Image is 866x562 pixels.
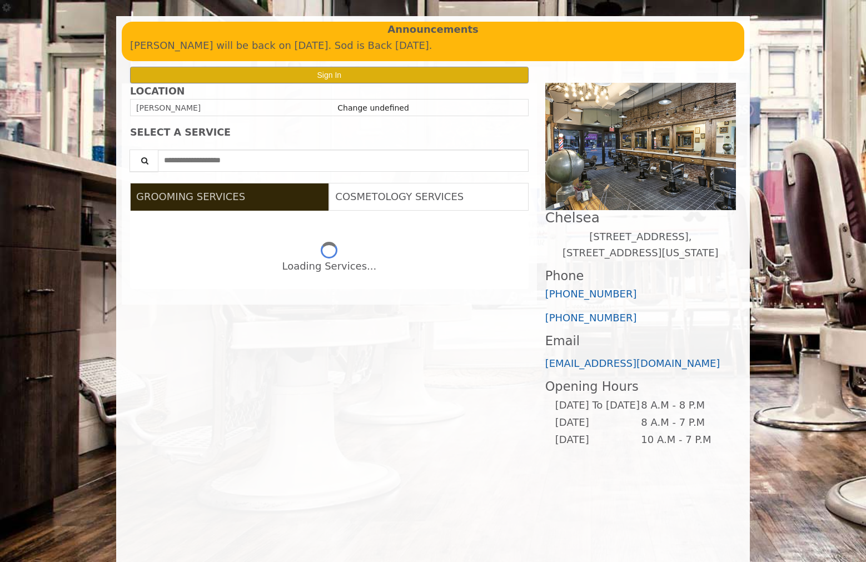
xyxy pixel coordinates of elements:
div: Grooming services [130,211,529,289]
td: [DATE] To [DATE] [555,397,640,414]
div: SELECT A SERVICE [130,127,529,138]
button: Service Search [130,150,158,172]
b: Announcements [387,22,479,38]
p: [STREET_ADDRESS],[STREET_ADDRESS][US_STATE] [545,229,736,261]
span: COSMETOLOGY SERVICES [335,191,464,202]
b: LOCATION [130,86,185,97]
h3: Opening Hours [545,380,736,394]
div: Loading Services... [282,258,376,275]
h2: Chelsea [545,210,736,225]
a: [PHONE_NUMBER] [545,312,637,324]
a: [EMAIL_ADDRESS][DOMAIN_NAME] [545,357,720,369]
a: [PHONE_NUMBER] [545,288,637,300]
span: [PERSON_NAME] [136,103,201,112]
span: GROOMING SERVICES [136,191,245,202]
td: [DATE] [555,414,640,431]
td: 10 A.M - 7 P.M [640,431,726,449]
h3: Email [545,334,736,348]
td: 8 A.M - 8 P.M [640,397,726,414]
td: [DATE] [555,431,640,449]
td: 8 A.M - 7 P.M [640,414,726,431]
h3: Phone [545,269,736,283]
a: Change undefined [337,103,409,112]
p: [PERSON_NAME] will be back on [DATE]. Sod is Back [DATE]. [130,38,736,54]
button: Sign In [130,67,529,83]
